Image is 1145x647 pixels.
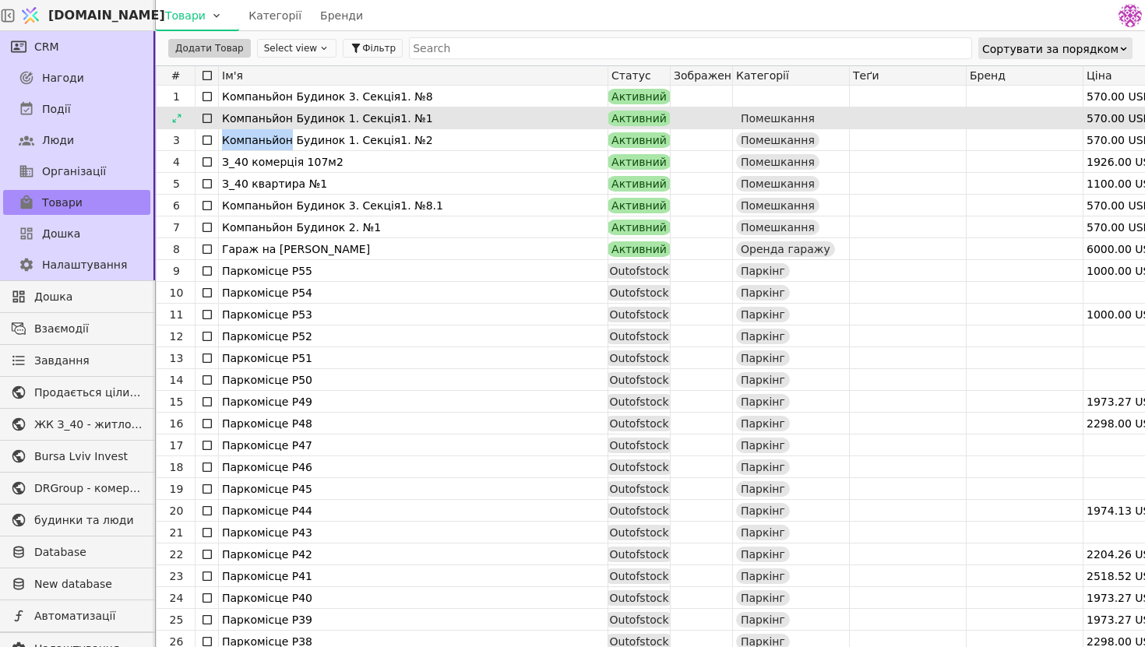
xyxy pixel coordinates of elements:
div: Паркінг [736,350,790,366]
a: Дошка [3,284,150,309]
span: Товари [42,195,83,211]
div: Паркінг [736,590,790,606]
div: Гараж на [PERSON_NAME] [222,238,604,260]
div: Паркомісце P41 [222,565,604,587]
a: New database [3,571,150,596]
button: Select view [257,39,336,58]
div: Outofstock [604,547,673,562]
div: Паркомісце P49 [222,391,604,413]
span: [DOMAIN_NAME] [48,6,165,25]
div: 9 [158,260,195,282]
div: 12 [158,325,195,347]
div: Помешкання [736,111,819,126]
div: Outofstock [604,590,673,606]
div: Активний [607,198,671,213]
div: Паркінг [736,307,790,322]
div: 21 [158,522,195,543]
div: Активний [607,241,671,257]
div: Outofstock [604,438,673,453]
img: 137b5da8a4f5046b86490006a8dec47a [1119,4,1142,27]
div: Паркінг [736,459,790,475]
a: Bursa Lviv Invest [3,444,150,469]
span: New database [34,576,143,592]
span: Дошка [34,289,143,305]
div: Outofstock [604,307,673,322]
span: DRGroup - комерційна нерухоомість [34,480,143,497]
div: Outofstock [604,459,673,475]
div: Активний [607,89,671,104]
button: Фільтр [343,39,403,58]
span: Взаємодії [34,321,143,337]
div: 8 [158,238,195,260]
button: Додати Товар [168,39,251,58]
div: Outofstock [604,503,673,519]
div: 15 [158,391,195,413]
span: Фільтр [362,41,396,55]
div: 7 [158,216,195,238]
div: Паркомісце P46 [222,456,604,478]
span: Події [42,101,71,118]
div: Активний [607,111,671,126]
div: Паркінг [736,263,790,279]
span: Категорії [736,69,789,82]
div: Паркомісце P51 [222,347,604,369]
div: 13 [158,347,195,369]
div: 6 [158,195,195,216]
span: Bursa Lviv Invest [34,448,143,465]
div: Outofstock [604,372,673,388]
div: Паркінг [736,568,790,584]
div: 17 [158,434,195,456]
div: Паркінг [736,285,790,301]
div: Паркомісце P55 [222,260,604,282]
div: 18 [158,456,195,478]
div: Паркомісце P53 [222,304,604,325]
span: Database [34,544,143,561]
span: Нагоди [42,70,84,86]
a: Нагоди [3,65,150,90]
div: З_40 квартира №1 [222,173,604,195]
div: Паркінг [736,481,790,497]
span: Продається цілий будинок [PERSON_NAME] нерухомість [34,385,143,401]
div: Компаньйон Будинок 1. Секція1. №2 [222,129,604,151]
a: ЖК З_40 - житлова та комерційна нерухомість класу Преміум [3,412,150,437]
div: Активний [607,132,671,148]
span: ЖК З_40 - житлова та комерційна нерухомість класу Преміум [34,417,143,433]
a: Дошка [3,221,150,246]
a: Взаємодії [3,316,150,341]
div: Паркомісце P52 [222,325,604,347]
div: 20 [158,500,195,522]
div: Паркінг [736,525,790,540]
div: 23 [158,565,195,587]
span: будинки та люди [34,512,143,529]
span: Теґи [853,69,879,82]
a: [DOMAIN_NAME] [16,1,156,30]
div: Паркомісце P54 [222,282,604,304]
div: Паркінг [736,503,790,519]
a: Database [3,540,150,564]
div: Помешкання [736,198,819,213]
span: Статус [611,69,651,82]
div: 25 [158,609,195,631]
div: Паркомісце P43 [222,522,604,543]
input: Search [409,37,972,59]
div: Паркінг [736,329,790,344]
div: Паркінг [736,394,790,410]
span: Зображення [674,69,732,82]
div: Паркомісце P42 [222,543,604,565]
div: Outofstock [604,481,673,497]
div: Активний [607,176,671,192]
div: Помешкання [736,132,819,148]
div: Паркомісце P47 [222,434,604,456]
div: Outofstock [604,263,673,279]
div: Паркомісце P48 [222,413,604,434]
div: Outofstock [604,568,673,584]
a: Налаштування [3,252,150,277]
div: 24 [158,587,195,609]
div: Паркомісце P40 [222,587,604,609]
a: Автоматизації [3,603,150,628]
a: будинки та люди [3,508,150,533]
div: Сортувати за порядком [982,38,1119,60]
div: Активний [607,220,671,235]
div: Outofstock [604,329,673,344]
